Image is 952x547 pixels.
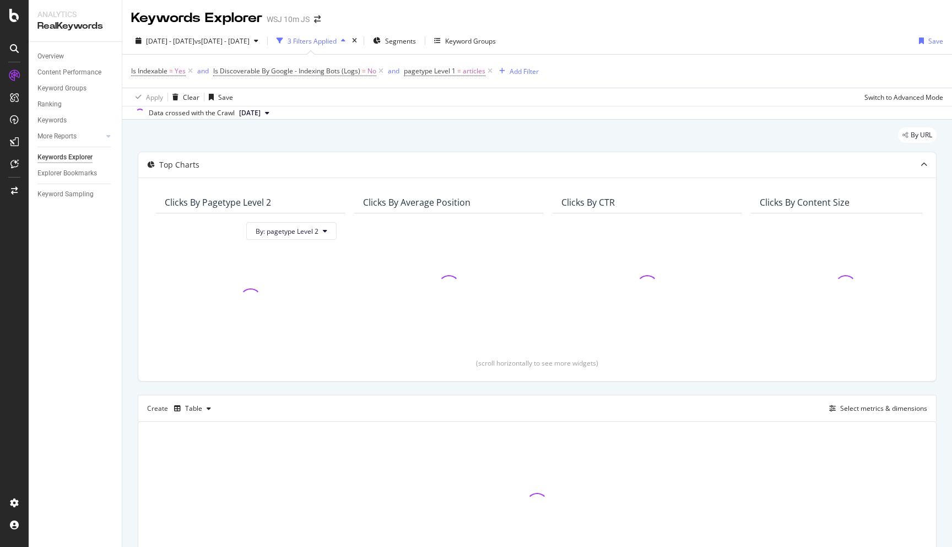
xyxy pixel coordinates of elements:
div: RealKeywords [37,20,113,33]
button: Save [915,32,943,50]
a: Keywords Explorer [37,152,114,163]
span: By: pagetype Level 2 [256,227,318,236]
div: times [350,35,359,46]
div: and [388,66,399,76]
div: Create [147,400,215,417]
a: Keyword Sampling [37,189,114,200]
div: Clicks By CTR [561,197,615,208]
div: Switch to Advanced Mode [864,93,943,102]
span: = [362,66,366,76]
div: Select metrics & dimensions [840,404,927,413]
span: articles [463,63,485,79]
button: Segments [369,32,420,50]
span: = [169,66,173,76]
a: Overview [37,51,114,62]
button: Clear [168,88,199,106]
span: 2025 Aug. 16th [239,108,261,118]
div: legacy label [898,127,937,143]
div: Content Performance [37,67,101,78]
div: Table [185,405,202,412]
div: Apply [146,93,163,102]
div: Keyword Sampling [37,189,94,200]
a: Keywords [37,115,114,126]
button: 3 Filters Applied [272,32,350,50]
span: Yes [175,63,186,79]
button: [DATE] [235,106,274,120]
span: = [457,66,461,76]
button: Table [170,400,215,417]
button: Add Filter [495,65,539,78]
span: vs [DATE] - [DATE] [194,36,250,46]
div: Keywords [37,115,67,126]
a: Explorer Bookmarks [37,168,114,179]
span: Is Indexable [131,66,167,76]
div: Explorer Bookmarks [37,168,97,179]
button: Save [204,88,233,106]
a: Keyword Groups [37,83,114,94]
div: More Reports [37,131,77,142]
div: WSJ 10m JS [267,14,310,25]
button: Switch to Advanced Mode [860,88,943,106]
span: No [367,63,376,79]
a: More Reports [37,131,103,142]
button: Keyword Groups [430,32,500,50]
div: Clicks By Content Size [760,197,850,208]
div: Ranking [37,99,62,110]
div: Keywords Explorer [37,152,93,163]
div: Save [218,93,233,102]
span: [DATE] - [DATE] [146,36,194,46]
a: Content Performance [37,67,114,78]
div: arrow-right-arrow-left [314,15,321,23]
div: Keyword Groups [445,36,496,46]
div: Analytics [37,9,113,20]
div: Save [928,36,943,46]
button: Apply [131,88,163,106]
div: Keyword Groups [37,83,86,94]
span: pagetype Level 1 [404,66,456,76]
div: Clicks By Average Position [363,197,470,208]
div: (scroll horizontally to see more widgets) [152,358,923,368]
div: Overview [37,51,64,62]
button: By: pagetype Level 2 [246,222,337,240]
span: Segments [385,36,416,46]
span: Is Discoverable By Google - Indexing Bots (Logs) [213,66,360,76]
div: Clicks By pagetype Level 2 [165,197,271,208]
button: Select metrics & dimensions [825,402,927,415]
button: [DATE] - [DATE]vs[DATE] - [DATE] [131,32,263,50]
div: Keywords Explorer [131,9,262,28]
a: Ranking [37,99,114,110]
div: Data crossed with the Crawl [149,108,235,118]
button: and [197,66,209,76]
div: Add Filter [510,67,539,76]
div: and [197,66,209,76]
div: 3 Filters Applied [288,36,337,46]
button: and [388,66,399,76]
span: By URL [911,132,932,138]
div: Clear [183,93,199,102]
div: Top Charts [159,159,199,170]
